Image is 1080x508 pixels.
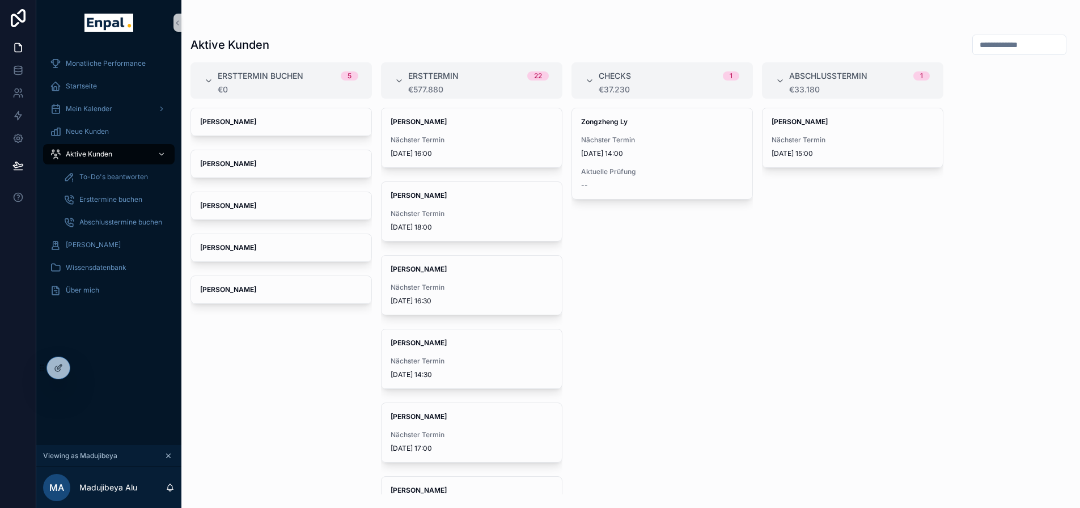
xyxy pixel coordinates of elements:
[391,283,553,292] span: Nächster Termin
[43,257,175,278] a: Wissensdatenbank
[190,234,372,262] a: [PERSON_NAME]
[408,85,549,94] div: €577.880
[391,430,553,439] span: Nächster Termin
[391,444,553,453] span: [DATE] 17:00
[43,99,175,119] a: Mein Kalender
[581,181,588,190] span: --
[789,70,867,82] span: Abschlusstermin
[190,108,372,136] a: [PERSON_NAME]
[218,70,303,82] span: Ersttermin buchen
[534,71,542,81] div: 22
[66,104,112,113] span: Mein Kalender
[391,486,447,494] strong: [PERSON_NAME]
[391,191,447,200] strong: [PERSON_NAME]
[43,235,175,255] a: [PERSON_NAME]
[381,403,562,463] a: [PERSON_NAME]Nächster Termin[DATE] 17:00
[49,481,64,494] span: MA
[581,149,743,158] span: [DATE] 14:00
[391,357,553,366] span: Nächster Termin
[43,451,117,460] span: Viewing as Madujibeya
[920,71,923,81] div: 1
[200,117,256,126] strong: [PERSON_NAME]
[84,14,133,32] img: App logo
[36,45,181,315] div: scrollable content
[43,121,175,142] a: Neue Kunden
[762,108,943,168] a: [PERSON_NAME]Nächster Termin[DATE] 15:00
[79,195,142,204] span: Ersttermine buchen
[391,265,447,273] strong: [PERSON_NAME]
[381,329,562,389] a: [PERSON_NAME]Nächster Termin[DATE] 14:30
[43,53,175,74] a: Monatliche Performance
[348,71,351,81] div: 5
[200,243,256,252] strong: [PERSON_NAME]
[730,71,732,81] div: 1
[391,117,447,126] strong: [PERSON_NAME]
[79,172,148,181] span: To-Do's beantworten
[200,285,256,294] strong: [PERSON_NAME]
[218,85,358,94] div: €0
[581,136,743,145] span: Nächster Termin
[190,192,372,220] a: [PERSON_NAME]
[190,37,269,53] h1: Aktive Kunden
[408,70,459,82] span: Ersttermin
[391,149,553,158] span: [DATE] 16:00
[391,297,553,306] span: [DATE] 16:30
[391,412,447,421] strong: [PERSON_NAME]
[66,263,126,272] span: Wissensdatenbank
[772,149,934,158] span: [DATE] 15:00
[772,136,934,145] span: Nächster Termin
[599,85,739,94] div: €37.230
[391,338,447,347] strong: [PERSON_NAME]
[200,201,256,210] strong: [PERSON_NAME]
[571,108,753,200] a: Zongzheng LyNächster Termin[DATE] 14:00Aktuelle Prüfung--
[190,150,372,178] a: [PERSON_NAME]
[57,189,175,210] a: Ersttermine buchen
[581,117,628,126] strong: Zongzheng Ly
[789,85,930,94] div: €33.180
[43,280,175,300] a: Über mich
[66,82,97,91] span: Startseite
[57,167,175,187] a: To-Do's beantworten
[772,117,828,126] strong: [PERSON_NAME]
[66,59,146,68] span: Monatliche Performance
[79,218,162,227] span: Abschlusstermine buchen
[79,482,137,493] p: Madujibeya Alu
[391,370,553,379] span: [DATE] 14:30
[381,255,562,315] a: [PERSON_NAME]Nächster Termin[DATE] 16:30
[391,209,553,218] span: Nächster Termin
[66,286,99,295] span: Über mich
[200,159,256,168] strong: [PERSON_NAME]
[57,212,175,232] a: Abschlusstermine buchen
[190,276,372,304] a: [PERSON_NAME]
[391,223,553,232] span: [DATE] 18:00
[391,136,553,145] span: Nächster Termin
[43,144,175,164] a: Aktive Kunden
[66,240,121,249] span: [PERSON_NAME]
[599,70,631,82] span: Checks
[66,127,109,136] span: Neue Kunden
[381,108,562,168] a: [PERSON_NAME]Nächster Termin[DATE] 16:00
[43,76,175,96] a: Startseite
[381,181,562,242] a: [PERSON_NAME]Nächster Termin[DATE] 18:00
[66,150,112,159] span: Aktive Kunden
[581,167,743,176] span: Aktuelle Prüfung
